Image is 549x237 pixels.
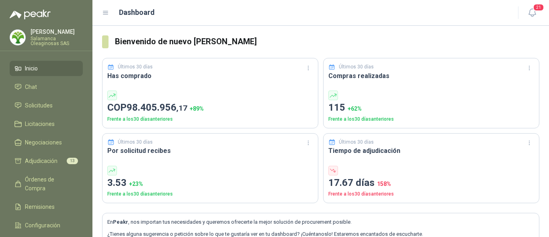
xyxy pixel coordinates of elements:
p: Frente a los 30 días anteriores [107,115,313,123]
span: ,17 [176,103,187,113]
a: Negociaciones [10,135,83,150]
span: 158 % [377,181,391,187]
p: Frente a los 30 días anteriores [328,190,534,198]
a: Inicio [10,61,83,76]
h1: Dashboard [119,7,155,18]
p: Últimos 30 días [339,138,374,146]
span: + 89 % [190,105,204,112]
span: + 62 % [348,105,362,112]
span: Órdenes de Compra [25,175,75,193]
p: En , nos importan tus necesidades y queremos ofrecerte la mejor solución de procurement posible. [107,218,534,226]
span: Remisiones [25,202,55,211]
h3: Has comprado [107,71,313,81]
span: 98.405.956 [127,102,187,113]
p: Frente a los 30 días anteriores [107,190,313,198]
p: Últimos 30 días [118,138,153,146]
button: 21 [525,6,539,20]
p: COP [107,100,313,115]
a: Configuración [10,218,83,233]
img: Company Logo [10,30,25,45]
span: Chat [25,82,37,91]
span: Configuración [25,221,60,230]
span: + 23 % [129,181,143,187]
h3: Tiempo de adjudicación [328,146,534,156]
span: Licitaciones [25,120,55,128]
a: Licitaciones [10,116,83,132]
a: Órdenes de Compra [10,172,83,196]
span: Negociaciones [25,138,62,147]
a: Solicitudes [10,98,83,113]
p: 3.53 [107,175,313,191]
p: [PERSON_NAME] [31,29,83,35]
span: 21 [533,4,544,11]
p: 17.67 días [328,175,534,191]
span: Adjudicación [25,157,57,165]
h3: Bienvenido de nuevo [PERSON_NAME] [115,35,539,48]
a: Remisiones [10,199,83,214]
h3: Compras realizadas [328,71,534,81]
p: Últimos 30 días [118,63,153,71]
span: 13 [67,158,78,164]
p: Salamanca Oleaginosas SAS [31,36,83,46]
a: Chat [10,79,83,95]
p: 115 [328,100,534,115]
a: Adjudicación13 [10,153,83,169]
span: Inicio [25,64,38,73]
p: Últimos 30 días [339,63,374,71]
span: Solicitudes [25,101,53,110]
p: Frente a los 30 días anteriores [328,115,534,123]
h3: Por solicitud recibes [107,146,313,156]
img: Logo peakr [10,10,51,19]
b: Peakr [113,219,128,225]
